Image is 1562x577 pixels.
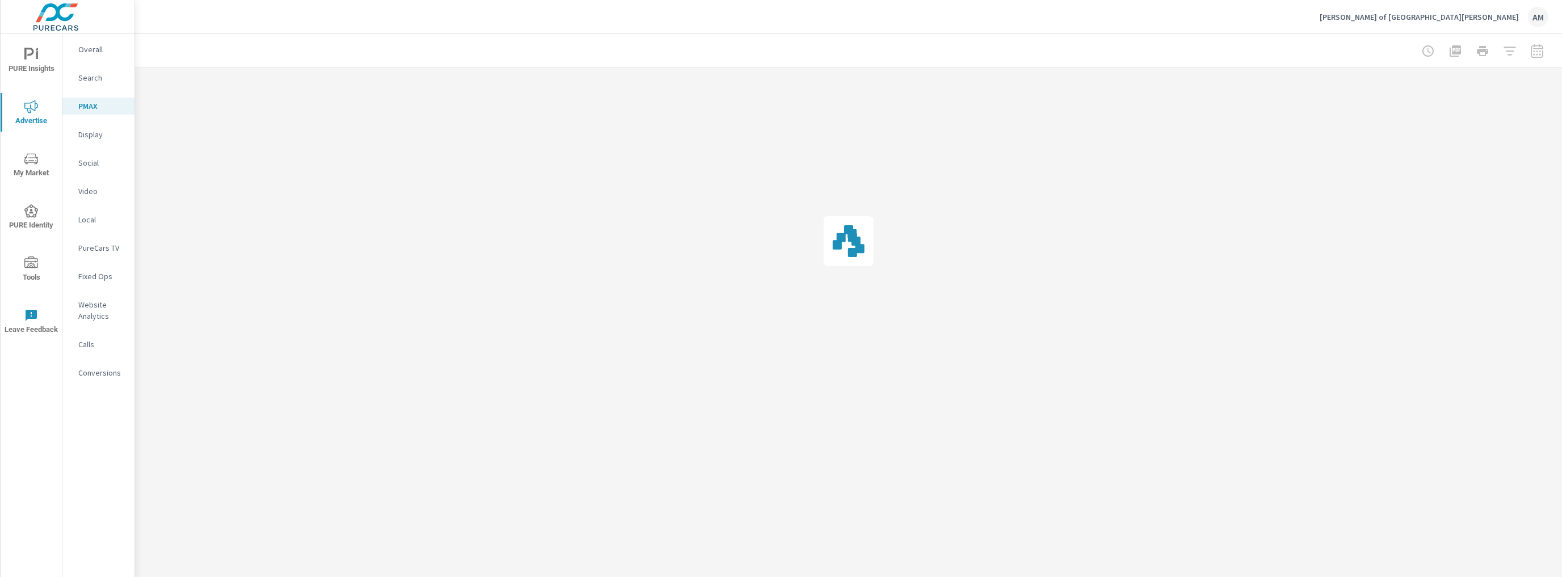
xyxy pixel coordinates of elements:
span: Advertise [4,100,58,128]
p: Website Analytics [78,299,125,322]
div: AM [1528,7,1548,27]
p: Overall [78,44,125,55]
p: PMAX [78,100,125,112]
p: Calls [78,339,125,350]
div: PureCars TV [62,239,135,256]
div: PMAX [62,98,135,115]
p: Display [78,129,125,140]
div: Website Analytics [62,296,135,325]
p: Local [78,214,125,225]
div: Overall [62,41,135,58]
div: Calls [62,336,135,353]
div: Conversions [62,364,135,381]
div: Display [62,126,135,143]
p: PureCars TV [78,242,125,254]
p: Video [78,186,125,197]
div: Local [62,211,135,228]
span: Tools [4,256,58,284]
p: Fixed Ops [78,271,125,282]
div: Social [62,154,135,171]
span: My Market [4,152,58,180]
p: [PERSON_NAME] of [GEOGRAPHIC_DATA][PERSON_NAME] [1320,12,1519,22]
p: Social [78,157,125,169]
div: Search [62,69,135,86]
span: Leave Feedback [4,309,58,336]
span: PURE Identity [4,204,58,232]
span: PURE Insights [4,48,58,75]
div: nav menu [1,34,62,347]
p: Search [78,72,125,83]
p: Conversions [78,367,125,378]
div: Fixed Ops [62,268,135,285]
div: Video [62,183,135,200]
